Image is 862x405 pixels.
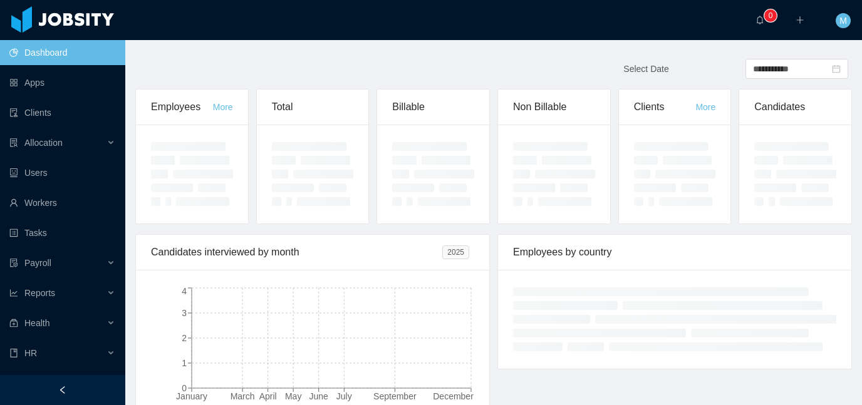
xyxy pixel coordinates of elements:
[176,391,207,401] tspan: January
[9,259,18,267] i: icon: file-protect
[839,13,847,28] span: M
[9,40,115,65] a: icon: pie-chartDashboard
[272,90,354,125] div: Total
[182,358,187,368] tspan: 1
[259,391,277,401] tspan: April
[756,16,764,24] i: icon: bell
[9,319,18,327] i: icon: medicine-box
[392,90,474,125] div: Billable
[182,333,187,343] tspan: 2
[24,258,51,268] span: Payroll
[182,308,187,318] tspan: 3
[9,70,115,95] a: icon: appstoreApps
[9,349,18,357] i: icon: book
[9,160,115,185] a: icon: robotUsers
[442,245,469,259] span: 2025
[754,90,836,125] div: Candidates
[695,102,715,112] a: More
[24,318,49,328] span: Health
[9,100,115,125] a: icon: auditClients
[24,348,37,358] span: HR
[309,391,329,401] tspan: June
[336,391,352,401] tspan: July
[151,235,442,270] div: Candidates interviewed by month
[433,391,474,401] tspan: December
[9,190,115,215] a: icon: userWorkers
[623,64,668,74] span: Select Date
[634,90,696,125] div: Clients
[9,220,115,245] a: icon: profileTasks
[151,90,213,125] div: Employees
[24,138,63,148] span: Allocation
[213,102,233,112] a: More
[231,391,255,401] tspan: March
[24,288,55,298] span: Reports
[182,383,187,393] tspan: 0
[373,391,417,401] tspan: September
[182,286,187,296] tspan: 4
[764,9,777,22] sup: 0
[285,391,301,401] tspan: May
[832,64,841,73] i: icon: calendar
[513,235,836,270] div: Employees by country
[513,90,595,125] div: Non Billable
[796,16,804,24] i: icon: plus
[9,138,18,147] i: icon: solution
[9,289,18,297] i: icon: line-chart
